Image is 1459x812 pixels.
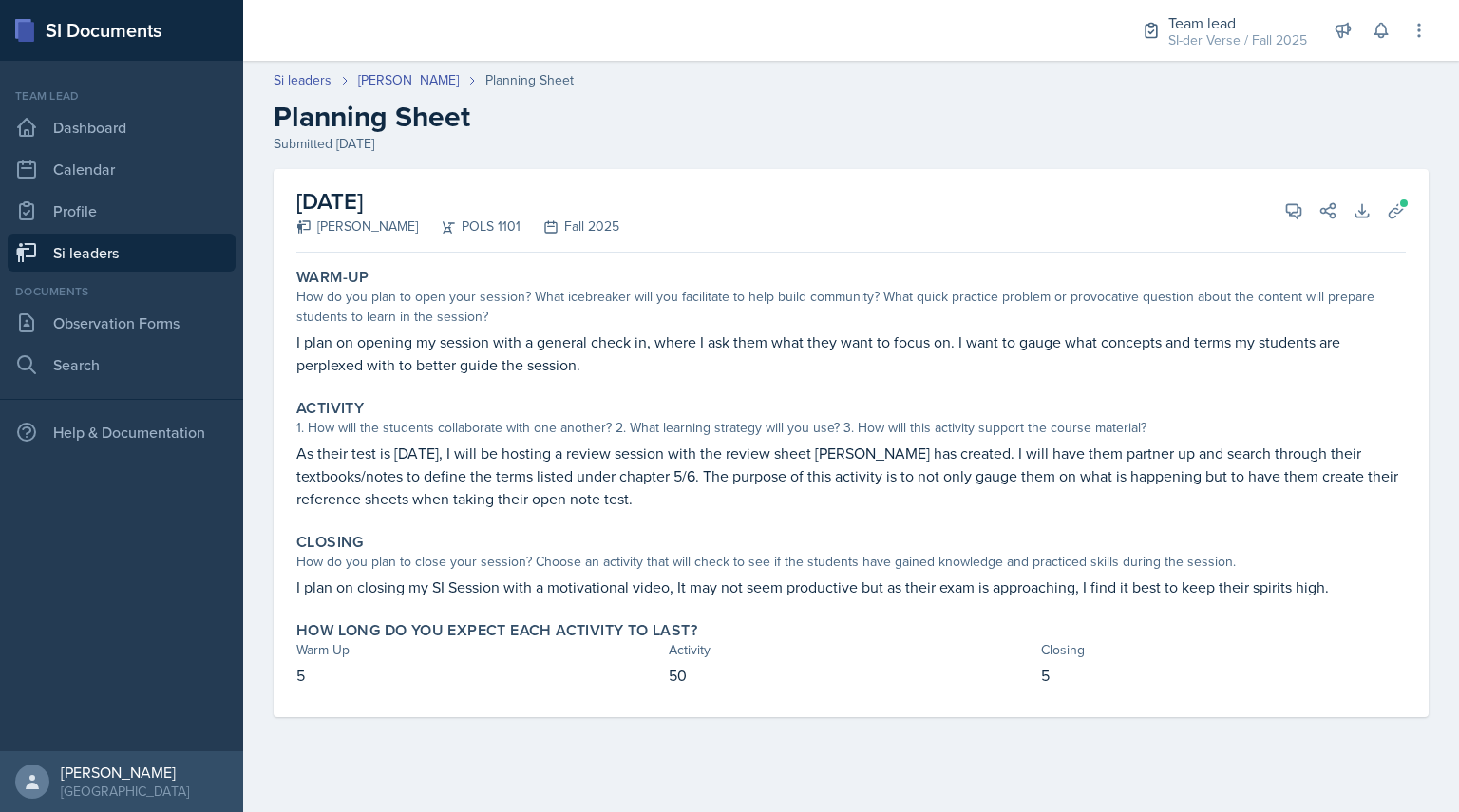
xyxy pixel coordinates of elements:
[61,763,189,782] div: [PERSON_NAME]
[274,70,332,90] a: Si leaders
[418,217,521,236] div: POLS 1101
[61,782,189,801] div: [GEOGRAPHIC_DATA]
[669,640,1033,660] div: Activity
[296,399,364,418] label: Activity
[296,418,1406,438] div: 1. How will the students collaborate with one another? 2. What learning strategy will you use? 3....
[296,287,1406,327] div: How do you plan to open your session? What icebreaker will you facilitate to help build community...
[296,268,369,287] label: Warm-Up
[8,87,236,104] div: Team lead
[1041,664,1406,687] p: 5
[274,134,1429,154] div: Submitted [DATE]
[1168,11,1307,34] div: Team lead
[485,70,574,90] div: Planning Sheet
[8,283,236,300] div: Documents
[296,664,661,687] p: 5
[1168,30,1307,50] div: SI-der Verse / Fall 2025
[669,664,1033,687] p: 50
[521,217,619,236] div: Fall 2025
[8,150,236,188] a: Calendar
[296,330,1406,376] p: I plan on opening my session with a general check in, where I ask them what they want to focus on...
[8,234,236,272] a: Si leaders
[296,533,364,552] label: Closing
[8,192,236,230] a: Profile
[8,108,236,146] a: Dashboard
[296,621,697,640] label: How long do you expect each activity to last?
[296,576,1406,598] p: I plan on closing my SI Session with a motivational video, It may not seem productive but as thei...
[1041,640,1406,660] div: Closing
[296,184,619,218] h2: [DATE]
[8,346,236,384] a: Search
[296,552,1406,572] div: How do you plan to close your session? Choose an activity that will check to see if the students ...
[358,70,459,90] a: [PERSON_NAME]
[274,100,1429,134] h2: Planning Sheet
[296,640,661,660] div: Warm-Up
[8,413,236,451] div: Help & Documentation
[8,304,236,342] a: Observation Forms
[296,217,418,236] div: [PERSON_NAME]
[296,442,1406,510] p: As their test is [DATE], I will be hosting a review session with the review sheet [PERSON_NAME] h...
